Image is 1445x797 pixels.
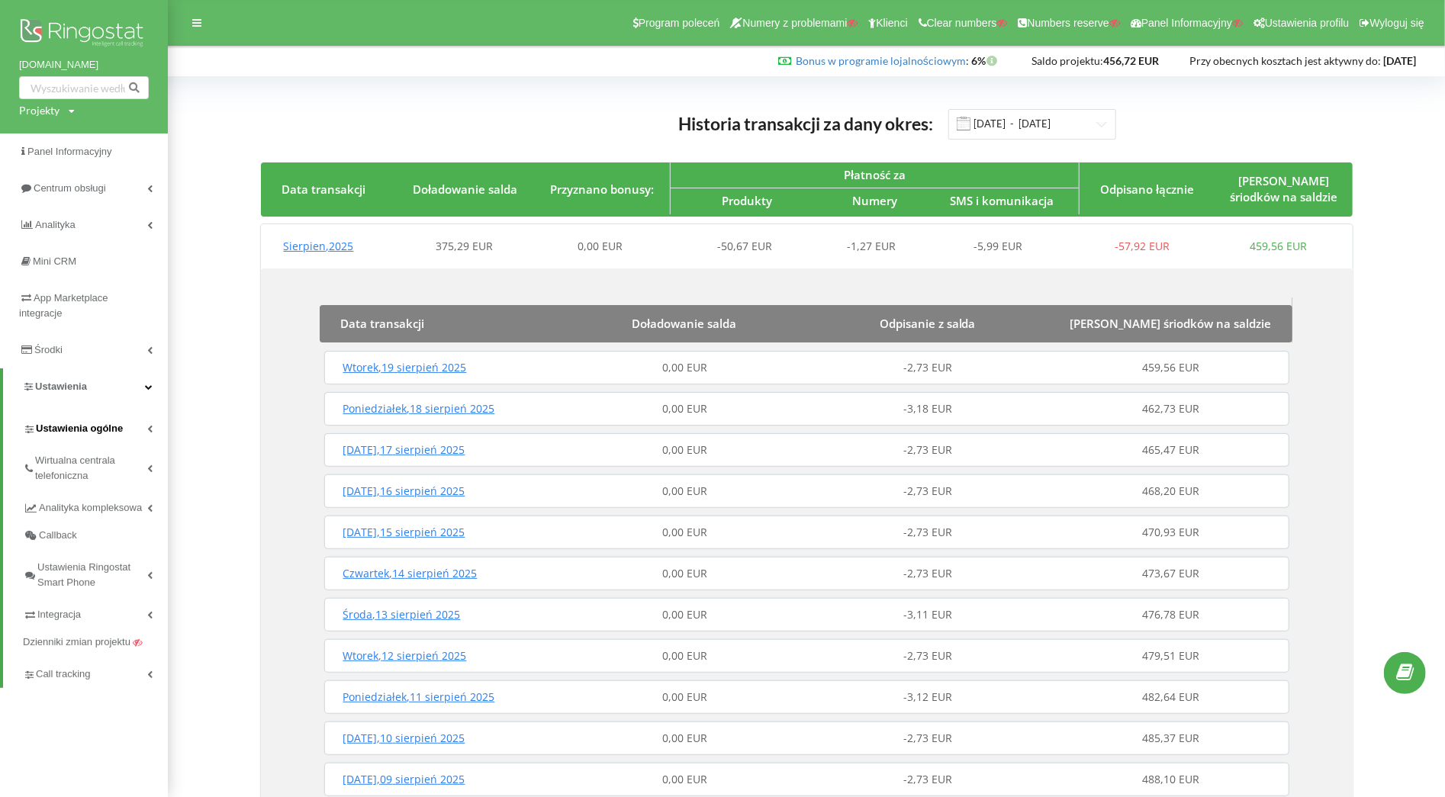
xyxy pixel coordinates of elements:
span: Mini CRM [33,255,76,267]
span: 0,00 EUR [578,239,623,253]
span: Środa , 13 sierpień 2025 [343,607,461,622]
span: [DATE] , 15 sierpień 2025 [343,525,465,539]
a: Ustawienia [3,368,168,405]
span: 0,00 EUR [662,525,707,539]
span: Centrum obsługi [34,182,106,194]
span: SMS i komunikacja [951,193,1054,208]
span: Odpisanie z salda [880,316,976,331]
span: -2,73 EUR [903,566,952,580]
span: Call tracking [36,667,91,682]
span: 479,51 EUR [1143,648,1200,663]
a: Dzienniki zmian projektu [23,628,168,656]
span: Ustawienia Ringostat Smart Phone [37,560,147,590]
span: 0,00 EUR [662,607,707,622]
span: 0,00 EUR [662,360,707,374]
span: Ustawienia profilu [1265,17,1350,29]
img: Ringostat logo [19,15,149,53]
span: 465,47 EUR [1143,442,1200,457]
span: Ustawienia [35,381,87,392]
span: -2,73 EUR [903,484,952,498]
span: -2,73 EUR [903,648,952,663]
span: 470,93 EUR [1143,525,1200,539]
span: Analityka [35,219,76,230]
span: [DATE] , 17 sierpień 2025 [343,442,465,457]
span: 0,00 EUR [662,772,707,786]
span: Panel Informacyjny [27,146,112,157]
a: Call tracking [23,656,168,688]
a: Wirtualna centrala telefoniczna [23,442,168,490]
span: 0,00 EUR [662,689,707,704]
span: Wtorek , 12 sierpień 2025 [343,648,467,663]
span: -5,99 EUR [974,239,1022,253]
span: -2,73 EUR [903,360,952,374]
span: Doładowanie salda [632,316,736,331]
span: -2,73 EUR [903,731,952,745]
span: 0,00 EUR [662,401,707,416]
span: -2,73 EUR [903,525,952,539]
span: -2,73 EUR [903,772,952,786]
span: -50,67 EUR [717,239,772,253]
span: [DATE] , 16 sierpień 2025 [343,484,465,498]
strong: 456,72 EUR [1103,54,1159,67]
span: -1,27 EUR [847,239,896,253]
span: Wtorek , 19 sierpień 2025 [343,360,467,374]
input: Wyszukiwanie według numeru [19,76,149,99]
div: Projekty [19,103,60,118]
span: [DATE] , 09 sierpień 2025 [343,772,465,786]
span: Program poleceń [639,17,720,29]
a: Integracja [23,596,168,628]
span: -2,73 EUR [903,442,952,457]
span: Środki [34,344,63,355]
span: Odpisano łącznie [1101,182,1195,197]
span: Callback [39,528,77,543]
span: Wirtualna centrala telefoniczna [35,453,147,484]
a: Ustawienia ogólne [23,410,168,442]
span: Data transakcji [341,316,425,331]
span: Panel Informacyjny [1141,17,1232,29]
span: Czwartek , 14 sierpień 2025 [343,566,478,580]
strong: 6% [971,54,1001,67]
span: 468,20 EUR [1143,484,1200,498]
span: 0,00 EUR [662,442,707,457]
a: Analityka kompleksowa [23,490,168,522]
span: Numery [852,193,897,208]
span: -3,18 EUR [903,401,952,416]
span: Numbers reserve [1028,17,1109,29]
span: Przyznano bonusy: [550,182,654,197]
span: : [796,54,969,67]
span: Przy obecnych kosztach jest aktywny do: [1189,54,1381,67]
span: Doładowanie salda [413,182,517,197]
span: App Marketplace integracje [19,292,108,319]
a: Callback [23,522,168,549]
span: Produkty [722,193,772,208]
span: -57,92 EUR [1115,239,1170,253]
span: 0,00 EUR [662,484,707,498]
span: [PERSON_NAME] śriodków na saldzie [1070,316,1272,331]
span: Data transakcji [282,182,366,197]
span: Poniedziałek , 18 sierpień 2025 [343,401,495,416]
span: Saldo projektu: [1031,54,1103,67]
span: 473,67 EUR [1143,566,1200,580]
span: [DATE] , 10 sierpień 2025 [343,731,465,745]
span: 375,29 EUR [436,239,493,253]
span: 0,00 EUR [662,731,707,745]
a: [DOMAIN_NAME] [19,57,149,72]
span: [PERSON_NAME] śriodków na saldzie [1231,173,1338,204]
span: Numery z problemami [743,17,848,29]
span: -3,11 EUR [903,607,952,622]
span: Clear numbers [927,17,997,29]
span: 462,73 EUR [1143,401,1200,416]
span: Wyloguj się [1370,17,1424,29]
span: 488,10 EUR [1143,772,1200,786]
span: 482,64 EUR [1143,689,1200,704]
span: Ustawienia ogólne [36,421,123,436]
span: Dzienniki zmian projektu [23,635,130,650]
span: 485,37 EUR [1143,731,1200,745]
span: Historia transakcji za dany okres: [678,113,933,134]
a: Ustawienia Ringostat Smart Phone [23,549,168,596]
span: 459,56 EUR [1143,360,1200,374]
span: Klienci [877,17,908,29]
span: Sierpien , 2025 [284,239,354,253]
strong: [DATE] [1383,54,1416,67]
span: Integracja [37,607,81,622]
